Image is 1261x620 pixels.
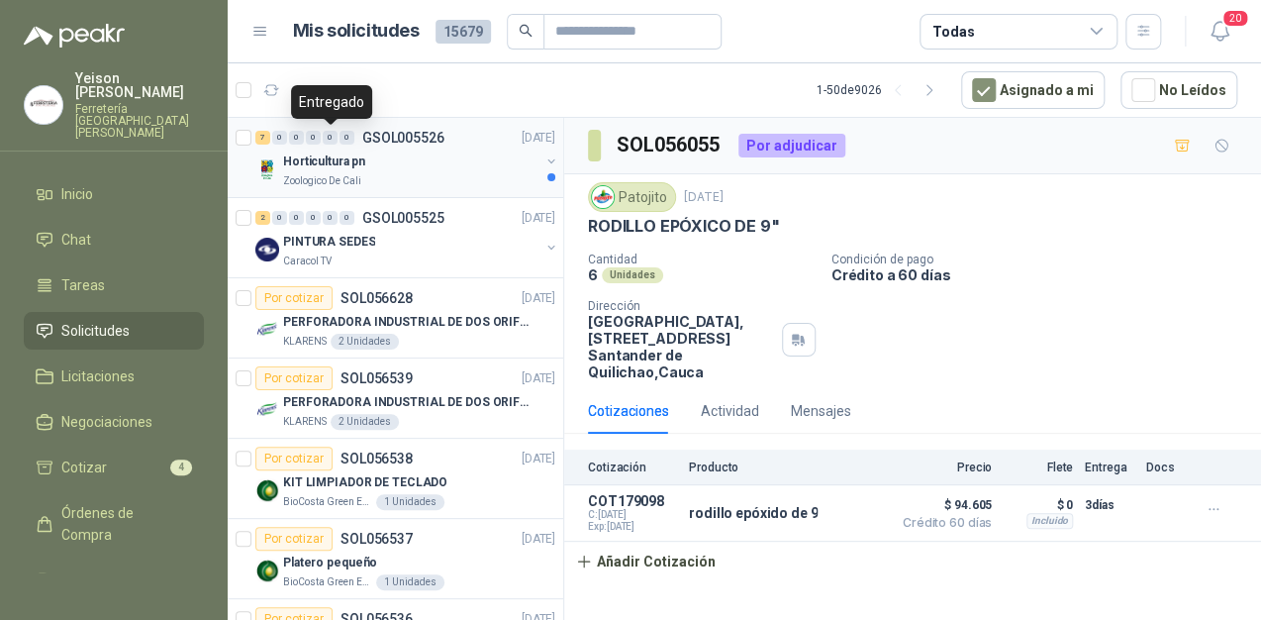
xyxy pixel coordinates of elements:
[283,473,447,492] p: KIT LIMPIADOR DE TECLADO
[283,494,372,510] p: BioCosta Green Energy S.A.S
[893,517,992,529] span: Crédito 60 días
[340,532,413,546] p: SOL056537
[522,369,555,388] p: [DATE]
[592,186,614,208] img: Company Logo
[588,400,669,422] div: Cotizaciones
[1202,14,1237,50] button: 20
[228,439,563,519] a: Por cotizarSOL056538[DATE] Company LogoKIT LIMPIADOR DE TECLADOBioCosta Green Energy S.A.S1 Unidades
[61,274,105,296] span: Tareas
[323,211,338,225] div: 0
[283,173,361,189] p: Zoologico De Cali
[61,183,93,205] span: Inicio
[340,371,413,385] p: SOL056539
[376,574,444,590] div: 1 Unidades
[588,182,676,212] div: Patojito
[1120,71,1237,109] button: No Leídos
[24,403,204,441] a: Negociaciones
[564,542,727,581] button: Añadir Cotización
[228,359,563,439] a: Por cotizarSOL056539[DATE] Company LogoPERFORADORA INDUSTRIAL DE DOS ORIFICIOSKLARENS2 Unidades
[61,411,152,433] span: Negociaciones
[293,17,420,46] h1: Mis solicitudes
[289,211,304,225] div: 0
[1085,493,1134,517] p: 3 días
[283,254,332,269] p: Caracol TV
[75,71,204,99] p: Yeison [PERSON_NAME]
[436,20,491,44] span: 15679
[255,318,279,342] img: Company Logo
[340,291,413,305] p: SOL056628
[588,521,677,533] span: Exp: [DATE]
[272,131,287,145] div: 0
[283,334,327,350] p: KLARENS
[519,24,533,38] span: search
[522,530,555,549] p: [DATE]
[255,126,559,189] a: 7 0 0 0 0 0 GSOL005526[DATE] Company LogoHorticultura pnZoologico De Cali
[817,74,945,106] div: 1 - 50 de 9026
[1146,461,1186,474] p: Docs
[340,452,413,465] p: SOL056538
[170,460,192,475] span: 4
[588,313,774,380] p: [GEOGRAPHIC_DATA], [STREET_ADDRESS] Santander de Quilichao , Cauca
[25,86,62,124] img: Company Logo
[255,157,279,181] img: Company Logo
[306,211,321,225] div: 0
[831,266,1253,283] p: Crédito a 60 días
[588,299,774,313] p: Dirección
[61,229,91,251] span: Chat
[588,216,779,237] p: RODILLO EPÓXICO DE 9"
[323,131,338,145] div: 0
[255,527,333,551] div: Por cotizar
[255,447,333,470] div: Por cotizar
[522,289,555,308] p: [DATE]
[376,494,444,510] div: 1 Unidades
[522,129,555,148] p: [DATE]
[61,365,135,387] span: Licitaciones
[255,559,279,582] img: Company Logo
[24,358,204,395] a: Licitaciones
[588,493,677,509] p: COT179098
[1221,9,1249,28] span: 20
[602,267,663,283] div: Unidades
[255,478,279,502] img: Company Logo
[689,505,818,521] p: rodillo epóxido de 9
[24,562,204,599] a: Remisiones
[1026,513,1073,529] div: Incluido
[283,153,365,171] p: Horticultura pn
[24,449,204,486] a: Cotizar4
[689,461,881,474] p: Producto
[893,493,992,517] span: $ 94.605
[1085,461,1134,474] p: Entrega
[283,414,327,430] p: KLARENS
[291,85,372,119] div: Entregado
[306,131,321,145] div: 0
[255,131,270,145] div: 7
[961,71,1105,109] button: Asignado a mi
[228,278,563,359] a: Por cotizarSOL056628[DATE] Company LogoPERFORADORA INDUSTRIAL DE DOS ORIFICIOSKLARENS2 Unidades
[588,461,677,474] p: Cotización
[61,320,130,342] span: Solicitudes
[24,312,204,350] a: Solicitudes
[362,131,444,145] p: GSOL005526
[24,24,125,48] img: Logo peakr
[61,502,185,546] span: Órdenes de Compra
[1004,461,1073,474] p: Flete
[932,21,974,43] div: Todas
[289,131,304,145] div: 0
[331,414,399,430] div: 2 Unidades
[893,461,992,474] p: Precio
[617,130,723,160] h3: SOL056055
[588,253,816,266] p: Cantidad
[272,211,287,225] div: 0
[255,366,333,390] div: Por cotizar
[24,494,204,554] a: Órdenes de Compra
[684,188,724,207] p: [DATE]
[522,450,555,468] p: [DATE]
[522,209,555,228] p: [DATE]
[61,457,107,478] span: Cotizar
[255,238,279,261] img: Company Logo
[331,334,399,350] div: 2 Unidades
[283,233,375,252] p: PINTURA SEDES
[362,211,444,225] p: GSOL005525
[791,400,851,422] div: Mensajes
[738,134,845,157] div: Por adjudicar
